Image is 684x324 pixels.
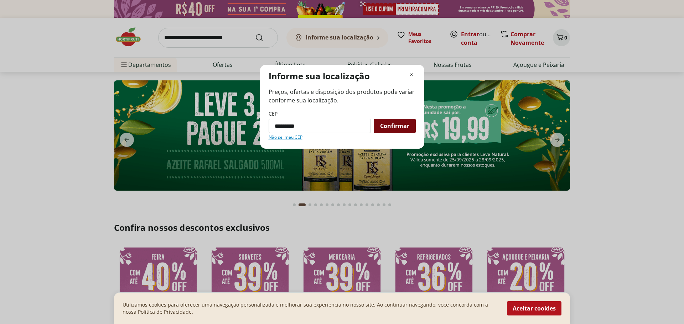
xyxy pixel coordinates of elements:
label: CEP [269,110,278,117]
span: Confirmar [380,123,409,129]
button: Aceitar cookies [507,301,561,315]
span: Preços, ofertas e disposição dos produtos pode variar conforme sua localização. [269,87,416,105]
button: Fechar modal de regionalização [407,70,416,79]
div: Modal de regionalização [260,65,424,149]
p: Informe sua localização [269,70,370,82]
a: Não sei meu CEP [269,134,302,140]
button: Confirmar [374,119,416,133]
p: Utilizamos cookies para oferecer uma navegação personalizada e melhorar sua experiencia no nosso ... [123,301,498,315]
